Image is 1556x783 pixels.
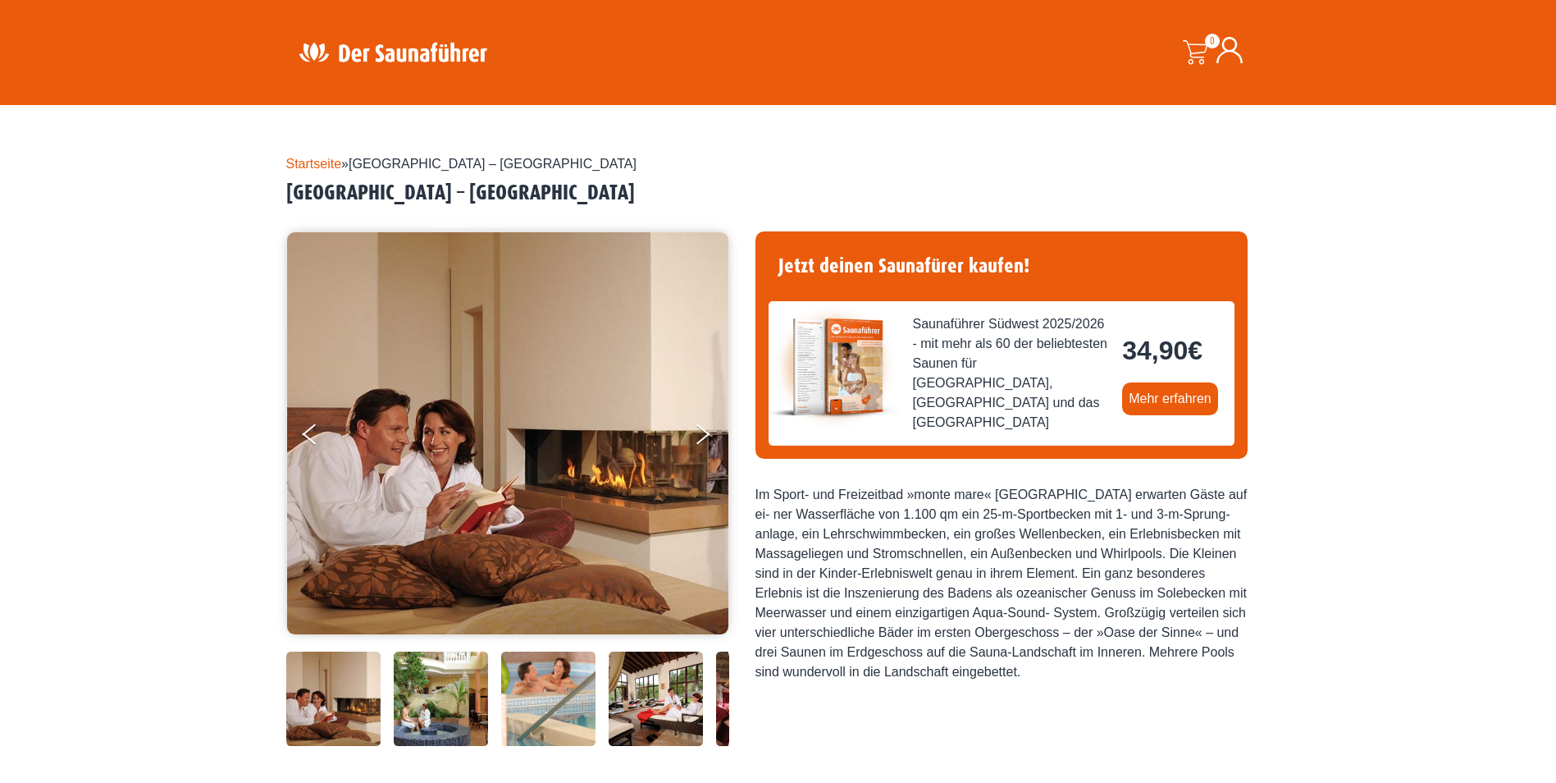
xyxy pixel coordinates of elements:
[1188,336,1202,365] span: €
[913,314,1110,433] span: Saunaführer Südwest 2025/2026 - mit mehr als 60 der beliebtesten Saunen für [GEOGRAPHIC_DATA], [G...
[769,301,900,433] img: der-saunafuehrer-2025-suedwest.jpg
[286,157,342,171] a: Startseite
[303,417,344,458] button: Previous
[1122,382,1218,415] a: Mehr erfahren
[349,157,637,171] span: [GEOGRAPHIC_DATA] – [GEOGRAPHIC_DATA]
[755,485,1248,682] div: Im Sport- und Freizeitbad »monte mare« [GEOGRAPHIC_DATA] erwarten Gäste auf ei- ner Wasserfläche ...
[693,417,734,458] button: Next
[1205,34,1220,48] span: 0
[286,157,637,171] span: »
[286,181,1271,206] h2: [GEOGRAPHIC_DATA] – [GEOGRAPHIC_DATA]
[769,245,1234,288] h4: Jetzt deinen Saunafürer kaufen!
[1122,336,1202,365] bdi: 34,90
